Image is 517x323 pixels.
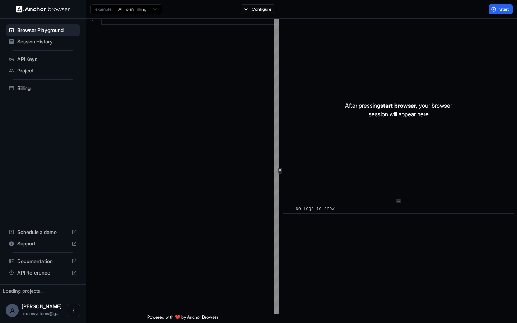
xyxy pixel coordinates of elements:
span: API Keys [17,56,77,63]
div: Browser Playground [6,24,80,36]
div: A [6,304,19,317]
span: API Reference [17,269,69,276]
span: Session History [17,38,77,45]
p: After pressing , your browser session will appear here [345,101,452,118]
div: API Reference [6,267,80,278]
button: Start [489,4,513,14]
span: akramsystems@gmail.com [22,311,59,316]
span: Support [17,240,69,247]
span: No logs to show [296,206,335,211]
span: Billing [17,85,77,92]
div: Billing [6,83,80,94]
div: Session History [6,36,80,47]
div: Loading projects... [3,287,83,295]
img: Anchor Logo [16,6,70,13]
span: Browser Playground [17,27,77,34]
button: Open menu [67,304,80,317]
span: Schedule a demo [17,229,69,236]
span: Ali Akram [22,303,62,309]
span: Start [499,6,509,12]
span: Powered with ❤️ by Anchor Browser [147,314,218,323]
div: Documentation [6,256,80,267]
div: Support [6,238,80,249]
div: Project [6,65,80,76]
span: example: [95,6,113,12]
div: 1 [86,19,94,25]
span: Project [17,67,77,74]
span: start browser [380,102,416,109]
div: API Keys [6,53,80,65]
button: Configure [241,4,275,14]
span: ​ [287,205,290,212]
div: Schedule a demo [6,226,80,238]
span: Documentation [17,258,69,265]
